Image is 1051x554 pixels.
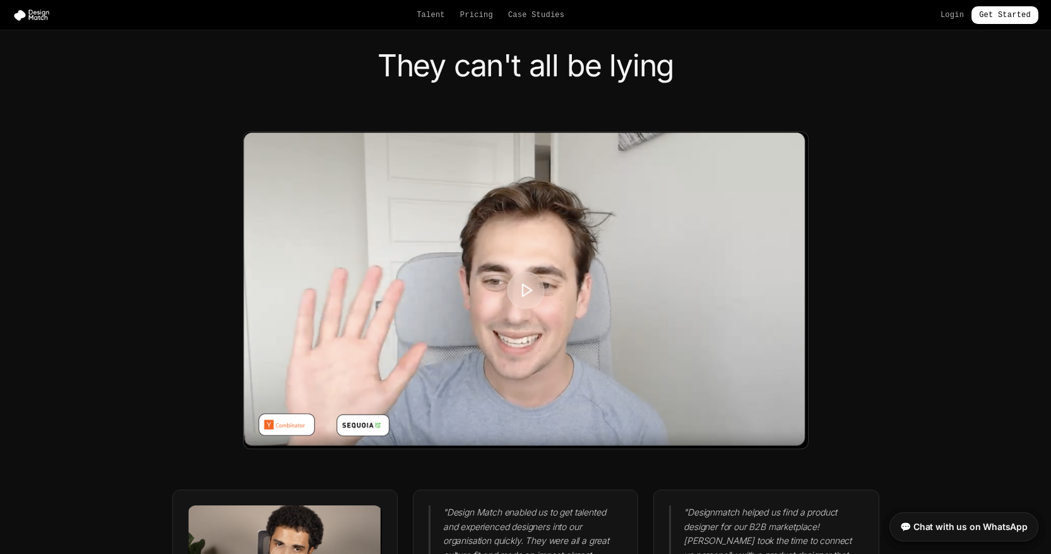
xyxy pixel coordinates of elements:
[971,6,1038,24] a: Get Started
[417,10,445,20] a: Talent
[941,10,964,20] a: Login
[460,10,493,20] a: Pricing
[13,9,56,21] img: Design Match
[172,50,879,81] h2: They can't all be lying
[508,10,564,20] a: Case Studies
[889,512,1038,541] a: 💬 Chat with us on WhatsApp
